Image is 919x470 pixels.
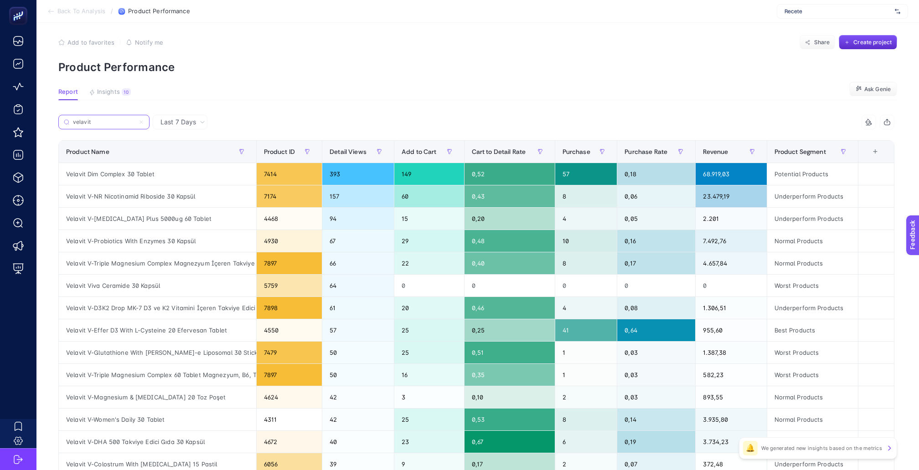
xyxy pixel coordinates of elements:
[465,163,555,185] div: 0,52
[59,208,256,230] div: Velavit V-[MEDICAL_DATA] Plus 5000ug 60 Tablet
[696,297,766,319] div: 1.306,51
[97,88,120,96] span: Insights
[617,319,695,341] div: 0,64
[59,409,256,430] div: Velavit V-Women's Daily 30 Tablet
[555,163,617,185] div: 57
[767,409,858,430] div: Normal Products
[322,364,394,386] div: 50
[257,431,322,453] div: 4672
[767,252,858,274] div: Normal Products
[322,342,394,363] div: 50
[73,119,135,126] input: Search
[465,409,555,430] div: 0,53
[767,386,858,408] div: Normal Products
[774,148,826,155] span: Product Segment
[59,297,256,319] div: Velavit V-D3K2 Drop MK-7 D3 ve K2 Vitamini İçeren Takviye Edici Gıda 20 ml
[867,148,884,155] div: +
[617,163,695,185] div: 0,18
[257,409,322,430] div: 4311
[66,148,109,155] span: Product Name
[465,319,555,341] div: 0,25
[555,230,617,252] div: 10
[563,148,590,155] span: Purchase
[465,275,555,296] div: 0
[322,185,394,207] div: 157
[555,319,617,341] div: 41
[625,148,667,155] span: Purchase Rate
[59,185,256,207] div: Velavit V-NR Nicotinamid Riboside 30 Kapsül
[785,8,891,15] span: Recete
[322,208,394,230] div: 94
[853,39,892,46] span: Create project
[465,230,555,252] div: 0,48
[703,148,728,155] span: Revenue
[767,364,858,386] div: Worst Products
[465,252,555,274] div: 0,40
[555,297,617,319] div: 4
[59,230,256,252] div: Velavit V-Probiotics With Enzymes 30 Kapsül
[322,431,394,453] div: 40
[617,185,695,207] div: 0,06
[465,386,555,408] div: 0,10
[696,275,766,296] div: 0
[617,230,695,252] div: 0,16
[322,409,394,430] div: 42
[617,386,695,408] div: 0,03
[394,364,464,386] div: 16
[555,386,617,408] div: 2
[322,230,394,252] div: 67
[465,208,555,230] div: 0,20
[257,275,322,296] div: 5759
[322,319,394,341] div: 57
[696,319,766,341] div: 955,60
[465,185,555,207] div: 0,43
[257,163,322,185] div: 7414
[555,185,617,207] div: 8
[57,8,105,15] span: Back To Analysis
[555,252,617,274] div: 8
[257,319,322,341] div: 4550
[696,342,766,363] div: 1.387,38
[264,148,295,155] span: Product ID
[394,342,464,363] div: 25
[58,88,78,96] span: Report
[394,185,464,207] div: 60
[617,252,695,274] div: 0,17
[617,364,695,386] div: 0,03
[617,431,695,453] div: 0,19
[696,208,766,230] div: 2.201
[59,386,256,408] div: Velavit V-Magnesium & [MEDICAL_DATA] 20 Toz Poşet
[465,297,555,319] div: 0,46
[767,297,858,319] div: Underperform Products
[761,444,882,452] p: We generated new insights based on the metrics
[839,35,897,50] button: Create project
[257,342,322,363] div: 7479
[394,319,464,341] div: 25
[394,297,464,319] div: 20
[394,230,464,252] div: 29
[58,39,114,46] button: Add to favorites
[322,163,394,185] div: 393
[394,252,464,274] div: 22
[111,7,113,15] span: /
[864,86,891,93] span: Ask Genie
[59,431,256,453] div: Velavit V-DHA 500 Takviye Edici Gıda 30 Kapsül
[696,163,766,185] div: 68.919,03
[696,409,766,430] div: 3.935,80
[555,208,617,230] div: 4
[696,252,766,274] div: 4.657,84
[128,8,190,15] span: Product Performance
[767,319,858,341] div: Best Products
[5,3,35,10] span: Feedback
[257,297,322,319] div: 7898
[617,297,695,319] div: 0,08
[59,364,256,386] div: Velavit V-Triple Magnesium Complex 60 Tablet Magnezyum, B6, Taurin İçeren Takviye Edici Gıda
[849,82,897,97] button: Ask Genie
[555,275,617,296] div: 0
[767,431,858,453] div: Underperform Products
[767,185,858,207] div: Underperform Products
[555,364,617,386] div: 1
[394,431,464,453] div: 23
[767,342,858,363] div: Worst Products
[394,208,464,230] div: 15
